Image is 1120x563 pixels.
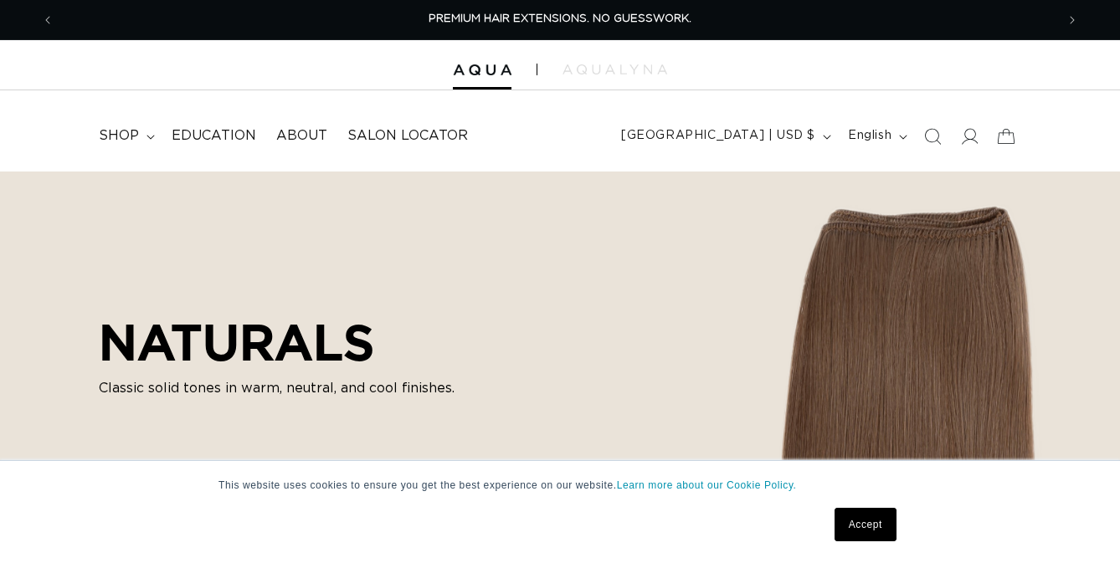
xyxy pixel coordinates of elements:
[266,117,337,155] a: About
[453,64,511,76] img: Aqua Hair Extensions
[1054,4,1091,36] button: Next announcement
[276,127,327,145] span: About
[563,64,667,74] img: aqualyna.com
[621,127,815,145] span: [GEOGRAPHIC_DATA] | USD $
[347,127,468,145] span: Salon Locator
[838,120,914,152] button: English
[99,127,139,145] span: shop
[914,118,951,155] summary: Search
[89,117,162,155] summary: shop
[218,478,902,493] p: This website uses cookies to ensure you get the best experience on our website.
[835,508,897,541] a: Accept
[617,479,797,491] a: Learn more about our Cookie Policy.
[611,120,838,152] button: [GEOGRAPHIC_DATA] | USD $
[848,127,891,145] span: English
[337,117,478,155] a: Salon Locator
[29,4,66,36] button: Previous announcement
[172,127,256,145] span: Education
[429,13,691,24] span: PREMIUM HAIR EXTENSIONS. NO GUESSWORK.
[162,117,266,155] a: Education
[99,313,475,371] h2: NATURALS
[99,378,475,398] p: Classic solid tones in warm, neutral, and cool finishes.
